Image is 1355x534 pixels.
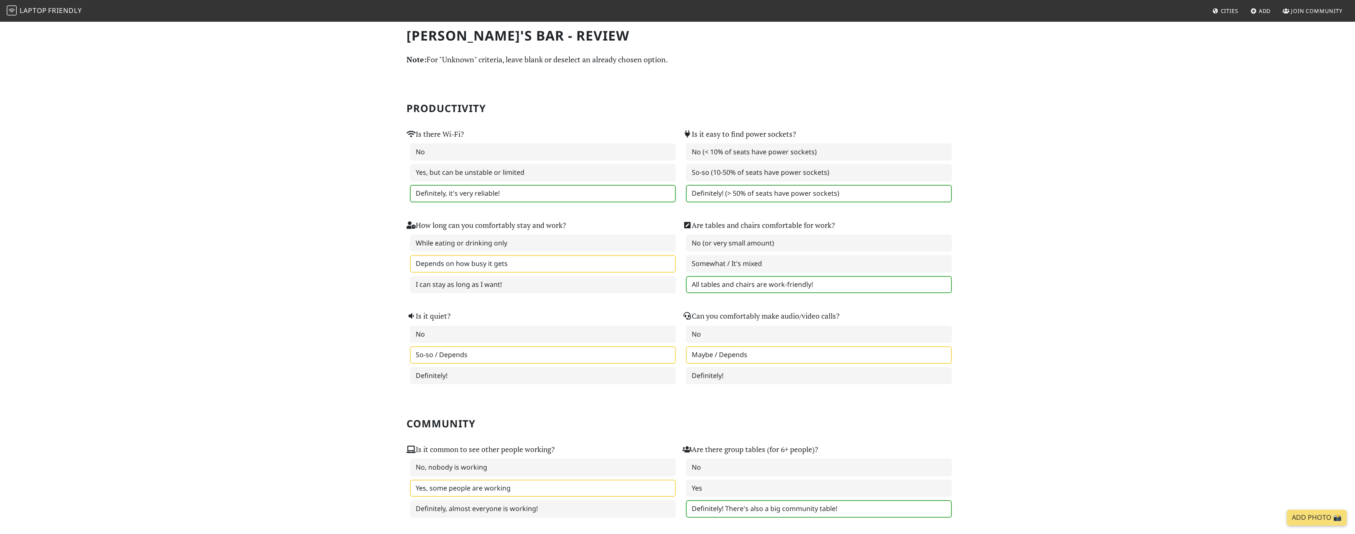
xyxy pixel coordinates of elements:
label: Depends on how busy it gets [410,255,676,273]
label: No [686,326,952,343]
h2: Community [406,418,949,430]
a: LaptopFriendly LaptopFriendly [7,4,82,18]
label: Definitely! There's also a big community table! [686,500,952,518]
label: No [410,143,676,161]
label: Definitely, almost everyone is working! [410,500,676,518]
span: Cities [1221,7,1238,15]
label: Can you comfortably make audio/video calls? [683,310,839,322]
label: While eating or drinking only [410,235,676,252]
a: Add [1247,3,1274,18]
a: Join Community [1279,3,1346,18]
span: Join Community [1291,7,1342,15]
label: Yes, but can be unstable or limited [410,164,676,181]
label: So-so (10-50% of seats have power sockets) [686,164,952,181]
label: Is there Wi-Fi? [406,128,464,140]
a: Add Photo 📸 [1287,510,1347,526]
p: For "Unknown" criteria, leave blank or deselect an already chosen option. [406,54,949,66]
label: I can stay as long as I want! [410,276,676,294]
label: No [410,326,676,343]
label: No [686,459,952,476]
label: Maybe / Depends [686,346,952,364]
label: Are tables and chairs comfortable for work? [683,220,835,231]
span: Friendly [48,6,82,15]
a: Cities [1209,3,1242,18]
label: All tables and chairs are work-friendly! [686,276,952,294]
label: Definitely! [686,367,952,385]
strong: Note: [406,54,427,64]
label: No (or very small amount) [686,235,952,252]
label: Somewhat / It's mixed [686,255,952,273]
label: Are there group tables (for 6+ people)? [683,444,818,455]
label: No, nobody is working [410,459,676,476]
label: No (< 10% of seats have power sockets) [686,143,952,161]
h2: Productivity [406,102,949,115]
label: So-so / Depends [410,346,676,364]
span: Add [1259,7,1271,15]
label: How long can you comfortably stay and work? [406,220,566,231]
h1: [PERSON_NAME]'s Bar - Review [406,28,949,43]
label: Definitely! (> 50% of seats have power sockets) [686,185,952,202]
span: Laptop [20,6,47,15]
label: Is it common to see other people working? [406,444,555,455]
label: Yes [686,480,952,497]
img: LaptopFriendly [7,5,17,15]
label: Is it easy to find power sockets? [683,128,796,140]
label: Definitely, it's very reliable! [410,185,676,202]
label: Yes, some people are working [410,480,676,497]
label: Definitely! [410,367,676,385]
label: Is it quiet? [406,310,450,322]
